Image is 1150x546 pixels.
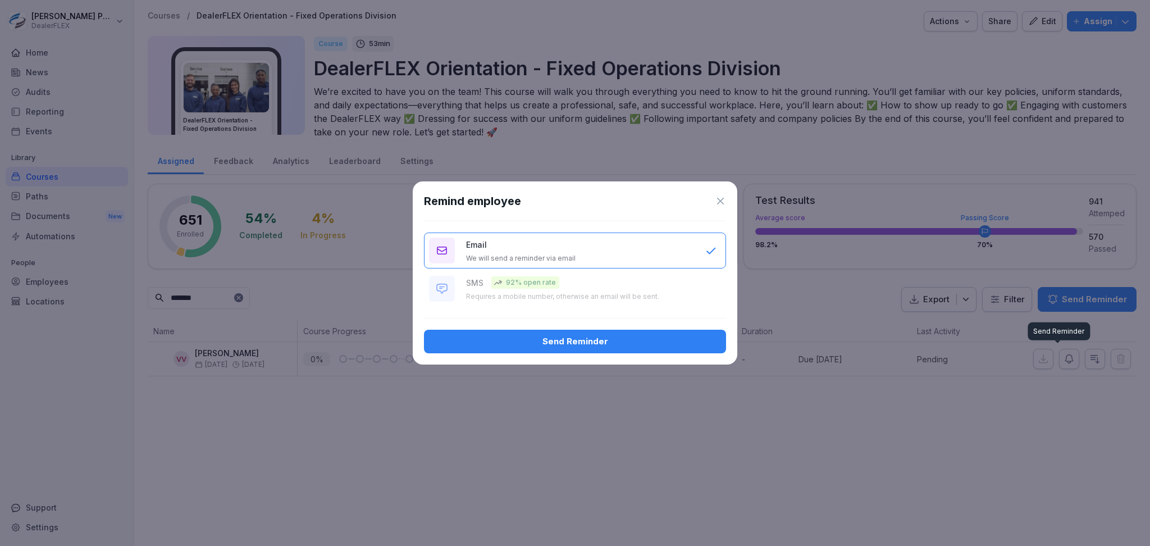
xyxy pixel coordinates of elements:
[433,335,717,348] div: Send Reminder
[466,239,487,251] p: Email
[424,193,521,210] h1: Remind employee
[424,330,726,353] button: Send Reminder
[506,277,556,288] p: 92% open rate
[466,292,659,301] p: Requires a mobile number, otherwise an email will be sent.
[466,277,483,289] p: SMS
[466,254,576,263] p: We will send a reminder via email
